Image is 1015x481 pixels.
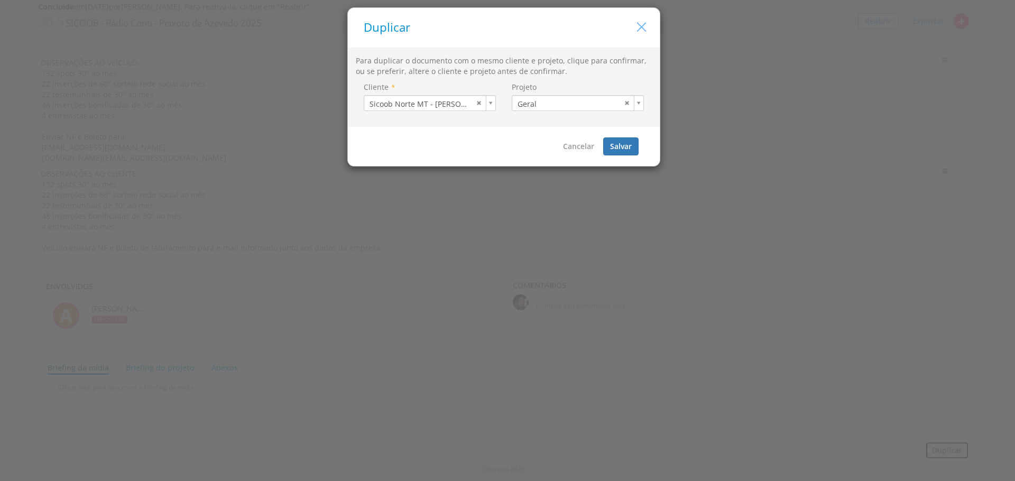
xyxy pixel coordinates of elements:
[364,96,473,112] span: Sicoob Norte MT - [PERSON_NAME]
[364,19,410,35] span: Duplicar
[556,137,601,155] button: Cancelar
[603,137,639,155] button: Salvar
[512,95,644,111] a: Geral
[512,96,621,112] span: Geral
[356,55,652,77] p: Para duplicar o documento com o mesmo cliente e projeto, clique para confirmar, ou se preferir, a...
[364,95,496,111] a: Sicoob Norte MT - [PERSON_NAME]
[364,82,389,92] label: Cliente
[389,82,395,92] span: Campo obrigatório
[512,82,537,92] label: Projeto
